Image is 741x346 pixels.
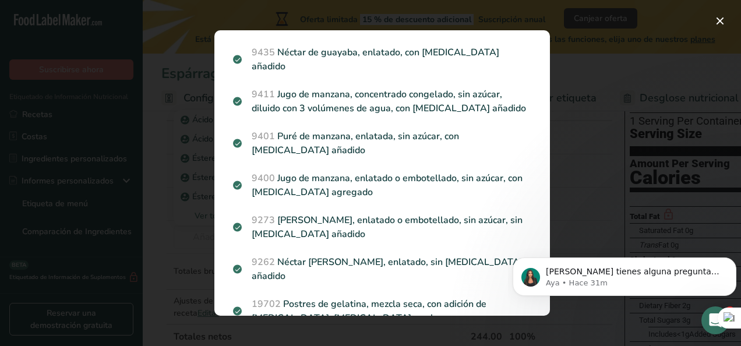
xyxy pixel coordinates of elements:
[508,233,741,315] iframe: Intercom notifications mensaje
[233,87,531,115] p: Jugo de manzana, concentrado congelado, sin azúcar, diluido con 3 volúmenes de agua, con [MEDICAL...
[252,46,275,59] span: 9435
[252,256,275,269] span: 9262
[252,130,275,143] span: 9401
[701,306,729,334] iframe: Intercom live chat
[233,255,531,283] p: Néctar [PERSON_NAME], enlatado, sin [MEDICAL_DATA] añadido
[233,171,531,199] p: Jugo de manzana, enlatado o embotellado, sin azúcar, con [MEDICAL_DATA] agregado
[252,298,281,310] span: 19702
[233,129,531,157] p: Puré de manzana, enlatada, sin azúcar, con [MEDICAL_DATA] añadido
[233,297,531,325] p: Postres de gelatina, mezcla seca, con adición de [MEDICAL_DATA], [MEDICAL_DATA] y sal.
[233,213,531,241] p: [PERSON_NAME], enlatado o embotellado, sin azúcar, sin [MEDICAL_DATA] añadido
[252,172,275,185] span: 9400
[252,88,275,101] span: 9411
[725,306,735,316] span: 1
[252,214,275,227] span: 9273
[233,45,531,73] p: Néctar de guayaba, enlatado, con [MEDICAL_DATA] añadido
